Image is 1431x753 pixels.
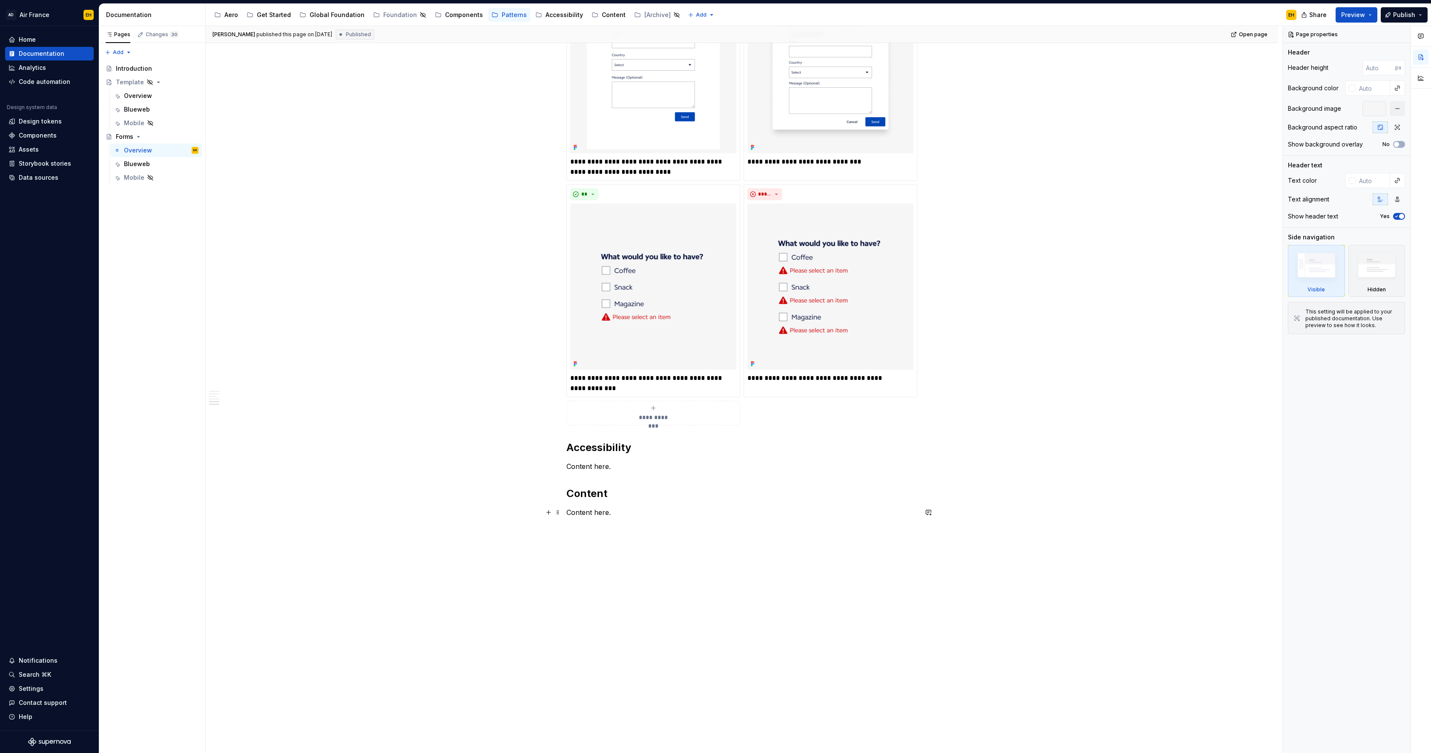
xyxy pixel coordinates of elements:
div: Design system data [7,104,57,111]
div: Header height [1288,63,1328,72]
span: [PERSON_NAME] [213,31,255,38]
a: Blueweb [110,157,202,171]
div: Header [1288,48,1310,57]
a: Blueweb [110,103,202,116]
div: Settings [19,684,43,693]
div: This setting will be applied to your published documentation. Use preview to see how it looks. [1305,308,1399,329]
a: OverviewEH [110,144,202,157]
button: Preview [1336,7,1377,23]
a: Global Foundation [296,8,368,22]
span: Publish [1393,11,1415,19]
div: Background image [1288,104,1341,113]
div: Pages [106,31,130,38]
div: Aero [224,11,238,19]
a: Get Started [243,8,294,22]
h2: Content [566,487,917,500]
button: ADAir FranceEH [2,6,97,24]
div: Accessibility [546,11,583,19]
div: Template [116,78,144,86]
button: Notifications [5,654,94,667]
button: Add [102,46,134,58]
div: Contact support [19,698,67,707]
img: 0ed12fed-c1e3-4fd8-bbca-cdc58e363e3a.png [747,204,914,370]
span: Add [113,49,124,56]
div: Global Foundation [310,11,365,19]
div: Storybook stories [19,159,71,168]
a: Documentation [5,47,94,60]
label: Yes [1380,213,1390,220]
a: Accessibility [532,8,586,22]
div: AD [6,10,16,20]
div: Visible [1288,245,1345,297]
div: Background aspect ratio [1288,123,1357,132]
div: Forms [116,132,133,141]
button: Help [5,710,94,724]
div: Foundation [383,11,417,19]
div: Notifications [19,656,57,665]
a: Introduction [102,62,202,75]
a: Forms [102,130,202,144]
div: [Archive] [644,11,671,19]
div: Help [19,713,32,721]
div: Home [19,35,36,44]
a: Storybook stories [5,157,94,170]
span: Preview [1341,11,1365,19]
div: Overview [124,146,152,155]
p: Content here. [566,461,917,471]
div: Introduction [116,64,152,73]
div: Code automation [19,78,70,86]
a: Patterns [488,8,530,22]
div: Search ⌘K [19,670,51,679]
div: Design tokens [19,117,62,126]
div: Components [19,131,57,140]
button: Search ⌘K [5,668,94,681]
a: Analytics [5,61,94,75]
div: Mobile [124,119,144,127]
span: 30 [170,31,179,38]
span: Add [696,11,707,18]
div: Changes [146,31,179,38]
a: Home [5,33,94,46]
a: [Archive] [631,8,684,22]
div: Hidden [1368,286,1386,293]
span: Published [346,31,371,38]
a: Template [102,75,202,89]
div: EH [1288,11,1294,18]
div: Background color [1288,84,1339,92]
div: Mobile [124,173,144,182]
label: No [1382,141,1390,148]
div: Patterns [502,11,527,19]
a: Components [5,129,94,142]
button: Share [1297,7,1332,23]
a: Mobile [110,171,202,184]
a: Components [431,8,486,22]
input: Auto [1362,60,1395,75]
svg: Supernova Logo [28,738,71,746]
a: Foundation [370,8,430,22]
img: 3faa7215-5711-4b66-92ba-a307330491e3.png [570,204,736,370]
a: Data sources [5,171,94,184]
div: Blueweb [124,160,150,168]
input: Auto [1356,80,1390,96]
div: Documentation [106,11,202,19]
a: Open page [1228,29,1271,40]
a: Assets [5,143,94,156]
div: Assets [19,145,39,154]
div: EH [86,11,92,18]
button: Add [685,9,717,21]
p: Content here. [566,507,917,517]
div: Show background overlay [1288,140,1363,149]
a: Mobile [110,116,202,130]
span: Share [1309,11,1327,19]
div: Content [602,11,626,19]
button: Contact support [5,696,94,710]
div: Documentation [19,49,64,58]
a: Content [588,8,629,22]
div: Header text [1288,161,1322,170]
div: Get Started [257,11,291,19]
div: Analytics [19,63,46,72]
button: Publish [1381,7,1428,23]
div: Side navigation [1288,233,1335,241]
div: Page tree [211,6,684,23]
